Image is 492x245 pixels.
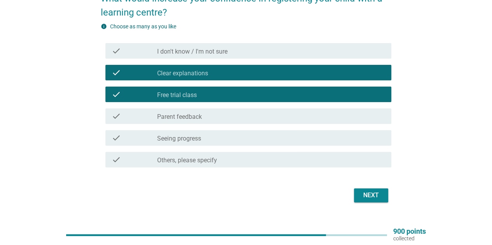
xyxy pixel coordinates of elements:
label: Parent feedback [157,113,202,121]
i: check [112,90,121,99]
i: check [112,155,121,164]
label: Others, please specify [157,156,217,164]
i: check [112,133,121,142]
label: Clear explanations [157,70,208,77]
p: 900 points [393,228,426,235]
i: check [112,111,121,121]
button: Next [354,188,388,202]
i: check [112,68,121,77]
p: collected [393,235,426,242]
i: info [101,23,107,30]
label: I don't know / I'm not sure [157,48,228,56]
i: check [112,46,121,56]
label: Seeing progress [157,135,201,142]
div: Next [360,191,382,200]
label: Choose as many as you like [110,23,176,30]
label: Free trial class [157,91,197,99]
